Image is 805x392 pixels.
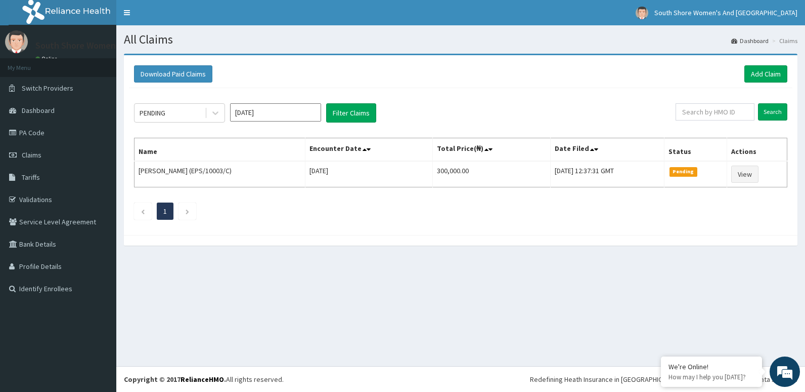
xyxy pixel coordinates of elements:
[669,167,697,176] span: Pending
[35,41,225,50] p: South Shore Women's And [GEOGRAPHIC_DATA]
[530,374,797,384] div: Redefining Heath Insurance in [GEOGRAPHIC_DATA] using Telemedicine and Data Science!
[432,138,550,162] th: Total Price(₦)
[141,207,145,216] a: Previous page
[731,36,769,45] a: Dashboard
[758,103,787,121] input: Search
[5,30,28,53] img: User Image
[731,166,758,183] a: View
[432,161,550,187] td: 300,000.00
[727,138,787,162] th: Actions
[185,207,190,216] a: Next page
[654,8,797,17] span: South Shore Women's And [GEOGRAPHIC_DATA]
[668,362,754,371] div: We're Online!
[134,65,212,83] button: Download Paid Claims
[305,161,432,187] td: [DATE]
[35,55,60,62] a: Online
[770,36,797,45] li: Claims
[116,366,805,392] footer: All rights reserved.
[181,375,224,384] a: RelianceHMO
[664,138,727,162] th: Status
[22,150,41,160] span: Claims
[140,108,165,118] div: PENDING
[676,103,754,121] input: Search by HMO ID
[22,84,73,93] span: Switch Providers
[551,138,664,162] th: Date Filed
[551,161,664,187] td: [DATE] 12:37:31 GMT
[230,103,321,122] input: Select Month and Year
[135,161,305,187] td: [PERSON_NAME] (EPS/10003/C)
[636,7,648,19] img: User Image
[124,375,226,384] strong: Copyright © 2017 .
[163,207,167,216] a: Page 1 is your current page
[22,173,40,182] span: Tariffs
[124,33,797,46] h1: All Claims
[305,138,432,162] th: Encounter Date
[22,106,55,115] span: Dashboard
[744,65,787,83] a: Add Claim
[135,138,305,162] th: Name
[326,103,376,123] button: Filter Claims
[668,373,754,381] p: How may I help you today?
